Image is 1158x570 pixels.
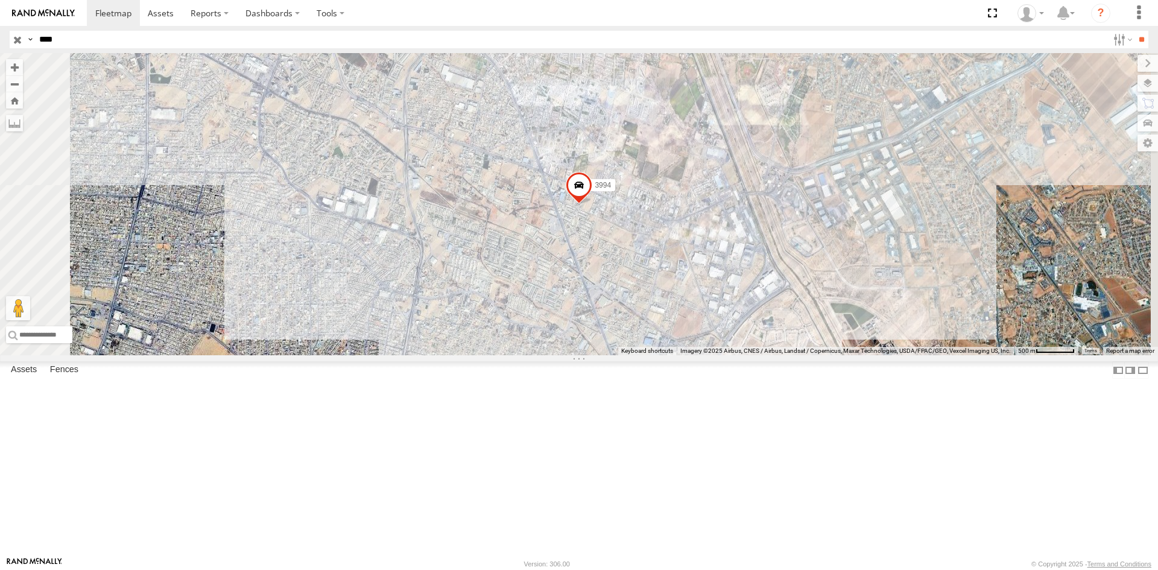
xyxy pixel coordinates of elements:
button: Keyboard shortcuts [621,347,673,355]
label: Hide Summary Table [1137,361,1149,379]
a: Terms and Conditions [1087,560,1151,568]
button: Zoom out [6,75,23,92]
span: Imagery ©2025 Airbus, CNES / Airbus, Landsat / Copernicus, Maxar Technologies, USDA/FPAC/GEO, Vex... [680,347,1011,354]
button: Drag Pegman onto the map to open Street View [6,296,30,320]
a: Visit our Website [7,558,62,570]
label: Assets [5,362,43,379]
i: ? [1091,4,1110,23]
span: 3994 [595,180,611,189]
button: Zoom Home [6,92,23,109]
div: © Copyright 2025 - [1031,560,1151,568]
button: Map Scale: 500 m per 61 pixels [1014,347,1078,355]
label: Dock Summary Table to the Left [1112,361,1124,379]
label: Search Filter Options [1109,31,1134,48]
img: rand-logo.svg [12,9,75,17]
button: Zoom in [6,59,23,75]
label: Search Query [25,31,35,48]
div: Version: 306.00 [524,560,570,568]
label: Map Settings [1137,135,1158,151]
a: Terms (opens in new tab) [1084,349,1097,353]
a: Report a map error [1106,347,1154,354]
div: fernando ponce [1013,4,1048,22]
label: Measure [6,115,23,131]
label: Fences [44,362,84,379]
label: Dock Summary Table to the Right [1124,361,1136,379]
span: 500 m [1018,347,1036,354]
